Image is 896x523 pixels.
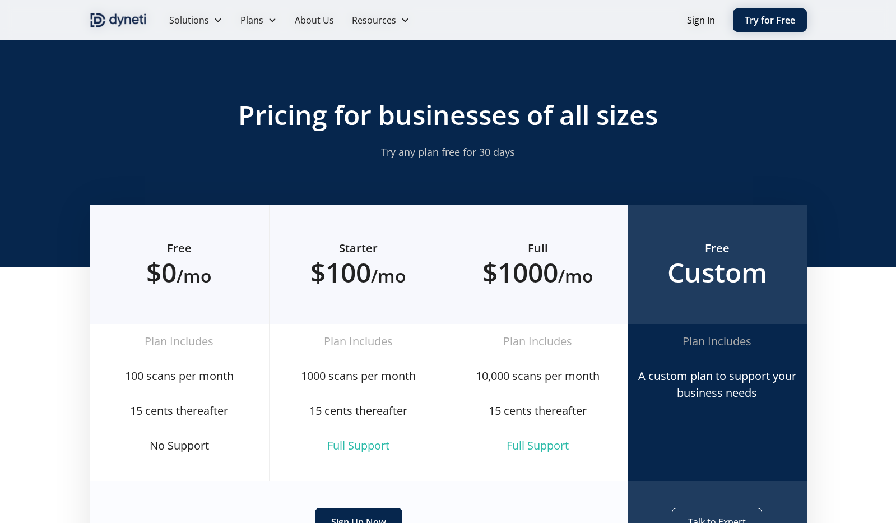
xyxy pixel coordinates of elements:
[108,240,251,256] h6: Free
[99,333,260,350] div: Plan Includes
[231,9,286,31] div: Plans
[457,437,619,454] div: Full Support
[466,256,610,289] h2: $1000
[169,13,209,27] div: Solutions
[160,9,231,31] div: Solutions
[637,333,798,350] div: Plan Includes
[637,368,798,401] div: A custom plan to support your business needs
[108,256,251,289] h2: $0
[457,333,619,350] div: Plan Includes
[287,256,430,289] h2: $100
[99,368,260,385] div: 100 scans per month
[90,11,147,29] a: home
[177,263,212,288] span: /mo
[457,402,619,419] div: 15 cents thereafter
[99,402,260,419] div: 15 cents thereafter
[278,437,439,454] div: Full Support
[646,240,789,256] h6: Free
[352,13,396,27] div: Resources
[233,99,663,131] h2: Pricing for businesses of all sizes
[466,240,610,256] h6: Full
[457,368,619,385] div: 10,000 scans per month
[233,145,663,160] p: Try any plan free for 30 days
[278,368,439,385] div: 1000 scans per month
[99,437,260,454] div: No Support
[687,13,715,27] a: Sign In
[646,256,789,289] h2: Custom
[278,402,439,419] div: 15 cents thereafter
[733,8,807,32] a: Try for Free
[371,263,406,288] span: /mo
[558,263,593,288] span: /mo
[287,240,430,256] h6: Starter
[278,333,439,350] div: Plan Includes
[240,13,263,27] div: Plans
[90,11,147,29] img: Dyneti indigo logo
